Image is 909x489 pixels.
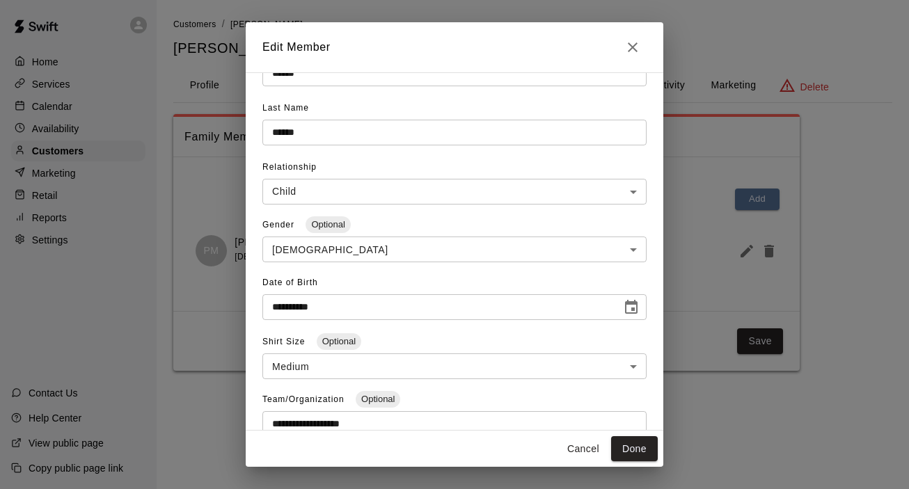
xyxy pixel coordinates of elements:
[262,237,647,262] div: [DEMOGRAPHIC_DATA]
[262,394,347,404] span: Team/Organization
[306,219,350,230] span: Optional
[561,436,606,462] button: Cancel
[619,33,647,61] button: Close
[611,436,658,462] button: Done
[246,22,663,72] h2: Edit Member
[356,394,400,404] span: Optional
[262,103,309,113] span: Last Name
[262,337,308,346] span: Shirt Size
[262,162,317,172] span: Relationship
[317,336,361,346] span: Optional
[262,353,647,379] div: Medium
[262,220,297,230] span: Gender
[262,278,318,287] span: Date of Birth
[262,179,647,205] div: Child
[617,294,645,321] button: Choose date, selected date is Dec 7, 2011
